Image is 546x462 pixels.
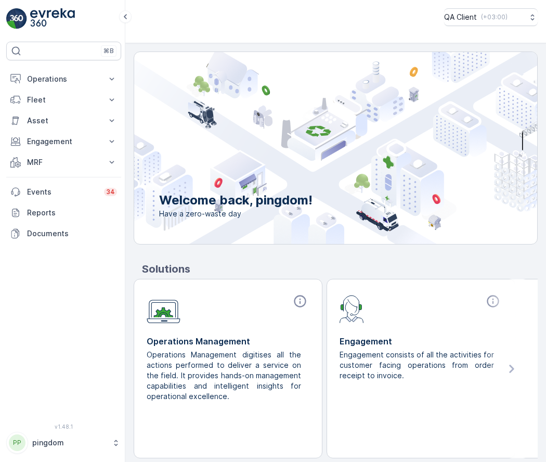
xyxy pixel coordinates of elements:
[159,192,313,209] p: Welcome back, pingdom!
[142,261,538,277] p: Solutions
[27,157,100,168] p: MRF
[27,228,117,239] p: Documents
[27,187,98,197] p: Events
[6,8,27,29] img: logo
[6,223,121,244] a: Documents
[159,209,313,219] span: Have a zero-waste day
[6,89,121,110] button: Fleet
[27,208,117,218] p: Reports
[27,95,100,105] p: Fleet
[6,131,121,152] button: Engagement
[32,438,107,448] p: pingdom
[6,182,121,202] a: Events34
[6,202,121,223] a: Reports
[6,152,121,173] button: MRF
[106,188,115,196] p: 34
[9,434,25,451] div: PP
[444,8,538,26] button: QA Client(+03:00)
[27,115,100,126] p: Asset
[6,110,121,131] button: Asset
[340,294,364,323] img: module-icon
[87,52,537,244] img: city illustration
[6,432,121,454] button: PPpingdom
[103,47,114,55] p: ⌘B
[147,350,301,402] p: Operations Management digitises all the actions performed to deliver a service on the field. It p...
[481,13,508,21] p: ( +03:00 )
[30,8,75,29] img: logo_light-DOdMpM7g.png
[27,136,100,147] p: Engagement
[147,294,180,324] img: module-icon
[444,12,477,22] p: QA Client
[340,335,502,348] p: Engagement
[340,350,494,381] p: Engagement consists of all the activities for customer facing operations from order receipt to in...
[27,74,100,84] p: Operations
[6,423,121,430] span: v 1.48.1
[147,335,309,348] p: Operations Management
[6,69,121,89] button: Operations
